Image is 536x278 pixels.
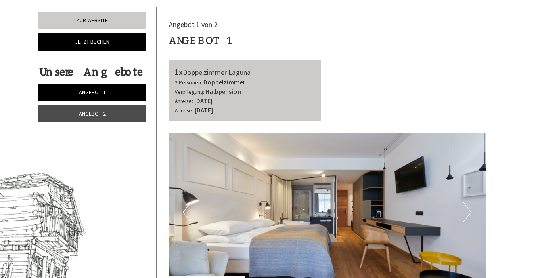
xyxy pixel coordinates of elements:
[38,12,146,29] a: Zur Website
[38,65,144,80] div: Unsere Angebote
[175,107,193,114] small: Abreise:
[169,33,234,48] div: Angebot 1
[79,110,106,117] span: Angebot 2
[463,202,471,222] button: Next
[175,88,204,95] small: Verpflegung:
[205,87,241,95] b: Halbpension
[183,202,191,222] button: Previous
[169,20,218,29] span: Angebot 1 von 2
[175,98,193,105] small: Anreise:
[195,106,213,114] b: [DATE]
[194,97,213,105] b: [DATE]
[175,66,315,78] div: Doppelzimmer Laguna
[38,33,146,51] a: Jetzt buchen
[175,67,183,77] b: 1x
[203,78,245,86] b: Doppelzimmer
[175,79,202,86] small: 2 Personen:
[79,88,106,96] span: Angebot 1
